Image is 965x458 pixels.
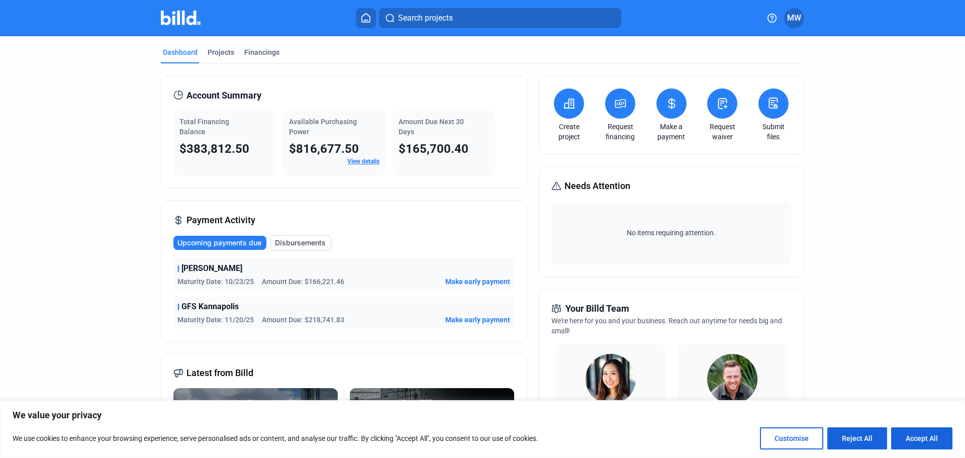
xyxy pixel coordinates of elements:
[177,315,254,325] span: Maturity Date: 11/20/25
[347,158,379,165] a: View details
[399,142,468,156] span: $165,700.40
[398,12,453,24] span: Search projects
[564,179,630,193] span: Needs Attention
[891,427,952,449] button: Accept All
[445,315,510,325] button: Make early payment
[186,213,255,227] span: Payment Activity
[270,235,331,250] button: Disbursements
[179,118,229,136] span: Total Financing Balance
[827,427,887,449] button: Reject All
[787,12,801,24] span: MW
[705,122,740,142] a: Request waiver
[161,11,201,25] img: Billd Company Logo
[208,47,234,57] div: Projects
[379,8,621,28] button: Search projects
[707,354,757,404] img: Territory Manager
[784,8,804,28] button: MW
[163,47,198,57] div: Dashboard
[358,396,506,426] div: Discover the difference a strong capital strategy can make
[603,122,638,142] a: Request financing
[654,122,689,142] a: Make a payment
[275,238,326,248] span: Disbursements
[173,236,266,250] button: Upcoming payments due
[756,122,791,142] a: Submit files
[551,317,782,335] span: We're here for you and your business. Reach out anytime for needs big and small!
[179,142,249,156] span: $383,812.50
[565,302,629,316] span: Your Billd Team
[177,238,261,248] span: Upcoming payments due
[186,366,253,380] span: Latest from Billd
[181,262,242,274] span: [PERSON_NAME]
[760,427,823,449] button: Customise
[244,47,279,57] div: Financings
[586,354,636,404] img: Relationship Manager
[13,409,952,421] p: We value your privacy
[186,88,261,103] span: Account Summary
[551,122,587,142] a: Create project
[181,396,330,426] div: The strategies best-in-class subs use for a resilient business
[181,301,239,313] span: GFS Kannapolis
[399,118,464,136] span: Amount Due Next 30 Days
[13,432,538,444] p: We use cookies to enhance your browsing experience, serve personalised ads or content, and analys...
[177,277,254,287] span: Maturity Date: 10/23/25
[262,315,344,325] span: Amount Due: $218,741.83
[555,228,787,238] span: No items requiring attention.
[289,142,359,156] span: $816,677.50
[445,277,510,287] button: Make early payment
[262,277,344,287] span: Amount Due: $166,221.46
[289,118,357,136] span: Available Purchasing Power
